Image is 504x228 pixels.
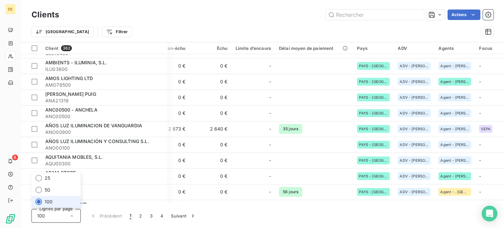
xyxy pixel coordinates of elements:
[45,170,76,176] span: ARAM STORE
[31,9,59,21] h3: Clients
[45,107,97,113] span: ANC00500 - ANCHELA
[279,46,349,51] div: Délai moyen de paiement
[400,111,429,115] span: ADV - [PERSON_NAME]
[448,10,480,20] button: Actions
[45,60,107,65] span: AMBIENTS - ILUMINIA, S.L.
[45,198,52,205] span: 100
[45,175,50,181] span: 25
[398,46,430,51] div: ADV
[400,64,429,68] span: ADV - [PERSON_NAME]
[440,64,469,68] span: Agent - [PERSON_NAME]
[269,110,271,116] span: -
[400,158,429,162] span: ADV - [PERSON_NAME]
[45,97,163,104] span: ANA21319
[269,173,271,179] span: -
[45,187,50,193] span: 50
[479,46,500,51] div: Focus
[357,46,390,51] div: Pays
[479,94,481,100] span: -
[359,190,388,194] span: PAYS - [GEOGRAPHIC_DATA]
[190,121,232,137] td: 2 640 €
[479,110,481,116] span: -
[440,95,469,99] span: Agent - [PERSON_NAME]
[440,127,469,131] span: Agent - [PERSON_NAME]
[190,74,232,90] td: 0 €
[12,155,18,160] span: 6
[45,113,163,120] span: ANC00500
[190,168,232,184] td: 0 €
[45,192,163,198] span: RBAR0100
[45,129,163,135] span: ANO00900
[194,46,228,51] div: Échu
[167,209,200,223] button: Suivant
[45,82,163,88] span: AMO78500
[157,209,167,223] button: 4
[5,4,16,14] div: DE
[479,79,481,84] span: -
[45,123,142,128] span: AÑOS LUZ ILUMINACION DE VANGUARDIA
[359,174,388,178] span: PAYS - [GEOGRAPHIC_DATA]
[269,94,271,101] span: -
[236,46,271,51] div: Limite d’encours
[482,206,497,221] div: Open Intercom Messenger
[400,143,429,147] span: ADV - [PERSON_NAME]
[102,27,132,37] button: Filtrer
[479,63,481,69] span: -
[31,27,94,37] button: [GEOGRAPHIC_DATA]
[440,111,469,115] span: Agent - [PERSON_NAME]
[400,95,429,99] span: ADV - [PERSON_NAME]
[45,138,149,144] span: AÑOS LUZ ILUMINACIÓN Y CONSULTING S.L.
[479,157,481,163] span: -
[37,213,45,219] span: 100
[45,145,163,151] span: ANO00100
[5,214,16,224] img: Logo LeanPay
[45,46,58,51] span: Client
[45,154,103,160] span: AQUITANIA MOBLES, S.L.
[190,105,232,121] td: 0 €
[190,137,232,153] td: 0 €
[479,142,481,147] span: -
[359,127,388,131] span: PAYS - [GEOGRAPHIC_DATA]
[146,209,157,223] button: 3
[269,157,271,164] span: -
[400,80,429,84] span: ADV - [PERSON_NAME]
[440,158,469,162] span: Agent - [PERSON_NAME]
[126,209,135,223] button: 1
[479,189,481,195] span: -
[400,127,429,131] span: ADV - [PERSON_NAME]
[438,46,471,51] div: Agents
[440,174,469,178] span: Agent - [PERSON_NAME]
[359,95,388,99] span: PAYS - [GEOGRAPHIC_DATA]
[269,141,271,148] span: -
[45,91,96,97] span: [PERSON_NAME] PUIG
[400,190,429,194] span: ADV - [PERSON_NAME]
[190,200,232,216] td: 0 €
[269,63,271,69] span: -
[135,209,146,223] button: 2
[359,111,388,115] span: PAYS - [GEOGRAPHIC_DATA]
[190,90,232,105] td: 0 €
[279,124,302,134] span: 35 jours
[61,45,72,51] span: 362
[45,75,93,81] span: AMOS LIGHTING LTD
[269,126,271,132] span: -
[279,187,302,197] span: 56 jours
[86,209,126,223] button: Précédent
[190,58,232,74] td: 0 €
[359,143,388,147] span: PAYS - [GEOGRAPHIC_DATA]
[269,189,271,195] span: -
[190,184,232,200] td: 0 €
[45,160,163,167] span: AQU00300
[359,80,388,84] span: PAYS - [GEOGRAPHIC_DATA]
[400,174,429,178] span: ADV - [PERSON_NAME]
[45,66,163,73] span: ILU03600
[130,213,131,219] span: 1
[325,10,424,20] input: Rechercher
[440,143,469,147] span: Agent - [PERSON_NAME]
[359,64,388,68] span: PAYS - [GEOGRAPHIC_DATA]
[481,127,491,131] span: SEPA
[359,158,388,162] span: PAYS - [GEOGRAPHIC_DATA]
[190,153,232,168] td: 0 €
[440,190,469,194] span: Agent - . [GEOGRAPHIC_DATA]
[479,173,481,179] span: -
